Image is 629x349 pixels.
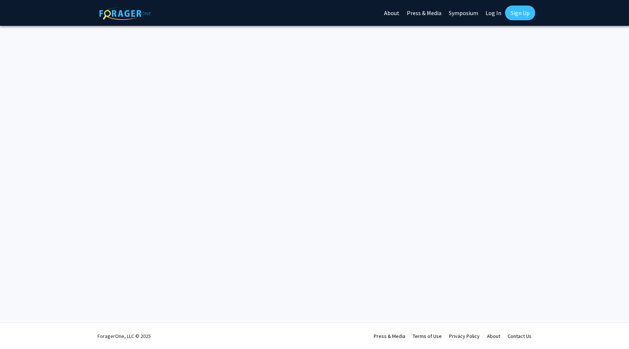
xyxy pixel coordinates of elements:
a: Privacy Policy [449,333,480,339]
a: Contact Us [508,333,532,339]
div: ForagerOne, LLC © 2025 [97,323,151,349]
a: Press & Media [374,333,405,339]
a: Terms of Use [413,333,442,339]
a: Sign Up [505,6,535,20]
img: ForagerOne Logo [99,7,151,20]
a: About [487,333,500,339]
